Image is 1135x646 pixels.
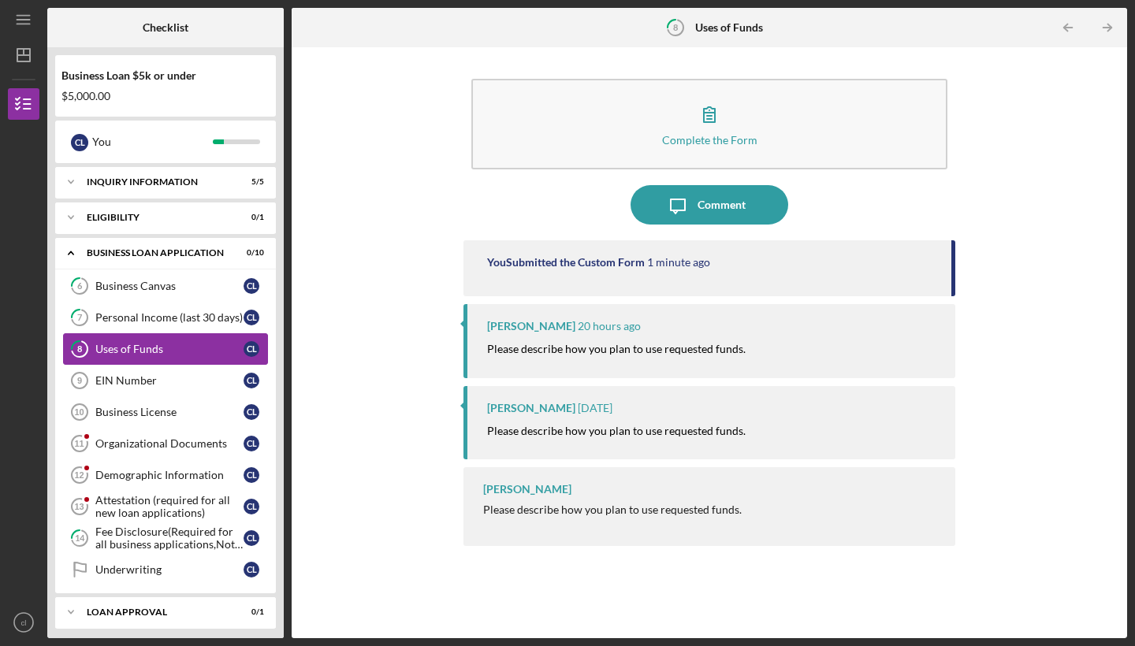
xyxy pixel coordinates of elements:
div: Eligibility [87,213,225,222]
div: Business License [95,406,244,418]
div: c l [244,404,259,420]
b: Uses of Funds [695,21,763,34]
button: cl [8,607,39,638]
div: $5,000.00 [61,90,270,102]
div: Uses of Funds [95,343,244,355]
tspan: 11 [74,439,84,448]
div: Attestation (required for all new loan applications) [95,494,244,519]
div: BUSINESS LOAN APPLICATION [87,248,225,258]
mark: Please describe how you plan to use requested funds. [487,342,746,355]
div: [PERSON_NAME] [483,483,571,496]
div: Fee Disclosure(Required for all business applications,Not needed for Contractor loans) [95,525,244,551]
div: [PERSON_NAME] [487,320,575,332]
div: 0 / 10 [236,248,264,258]
tspan: 8 [673,22,678,32]
a: 11Organizational Documentscl [63,428,268,459]
tspan: 6 [77,281,83,291]
button: Complete the Form [471,79,947,169]
a: 8Uses of Fundscl [63,333,268,365]
tspan: 9 [77,376,82,385]
div: Business Canvas [95,280,244,292]
div: c l [71,134,88,151]
tspan: 13 [74,502,84,511]
div: You Submitted the Custom Form [487,256,645,269]
time: 2025-10-06 16:50 [578,320,641,332]
div: Please describe how you plan to use requested funds. [483,503,742,516]
tspan: 10 [74,407,84,417]
text: cl [21,618,27,627]
tspan: 12 [74,470,84,480]
div: c l [244,436,259,451]
div: c l [244,467,259,483]
div: c l [244,341,259,357]
div: c l [244,278,259,294]
div: c l [244,562,259,577]
div: 5 / 5 [236,177,264,187]
div: 0 / 1 [236,607,264,617]
a: 9EIN Numbercl [63,365,268,396]
div: c l [244,373,259,388]
div: Complete the Form [662,134,757,146]
div: Business Loan $5k or under [61,69,270,82]
div: Demographic Information [95,469,244,481]
div: [PERSON_NAME] [487,402,575,414]
a: 12Demographic Informationcl [63,459,268,491]
b: Checklist [143,21,188,34]
tspan: 7 [77,313,83,323]
div: EIN Number [95,374,244,387]
div: Underwriting [95,563,244,576]
a: 14Fee Disclosure(Required for all business applications,Not needed for Contractor loans)cl [63,522,268,554]
div: Organizational Documents [95,437,244,450]
tspan: 14 [75,533,85,544]
a: 6Business Canvascl [63,270,268,302]
tspan: 8 [77,344,82,355]
div: 0 / 1 [236,213,264,222]
div: Personal Income (last 30 days) [95,311,244,324]
div: INQUIRY INFORMATION [87,177,225,187]
a: Underwritingcl [63,554,268,585]
time: 2025-10-07 13:05 [647,256,710,269]
time: 2025-10-03 12:19 [578,402,612,414]
button: Comment [631,185,788,225]
mark: Please describe how you plan to use requested funds. [487,424,746,437]
div: You [92,128,213,155]
div: c l [244,310,259,325]
a: 13Attestation (required for all new loan applications)cl [63,491,268,522]
div: c l [244,499,259,514]
a: 10Business Licensecl [63,396,268,428]
div: c l [244,530,259,546]
a: 7Personal Income (last 30 days)cl [63,302,268,333]
div: Comment [698,185,746,225]
div: Loan Approval [87,607,225,617]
